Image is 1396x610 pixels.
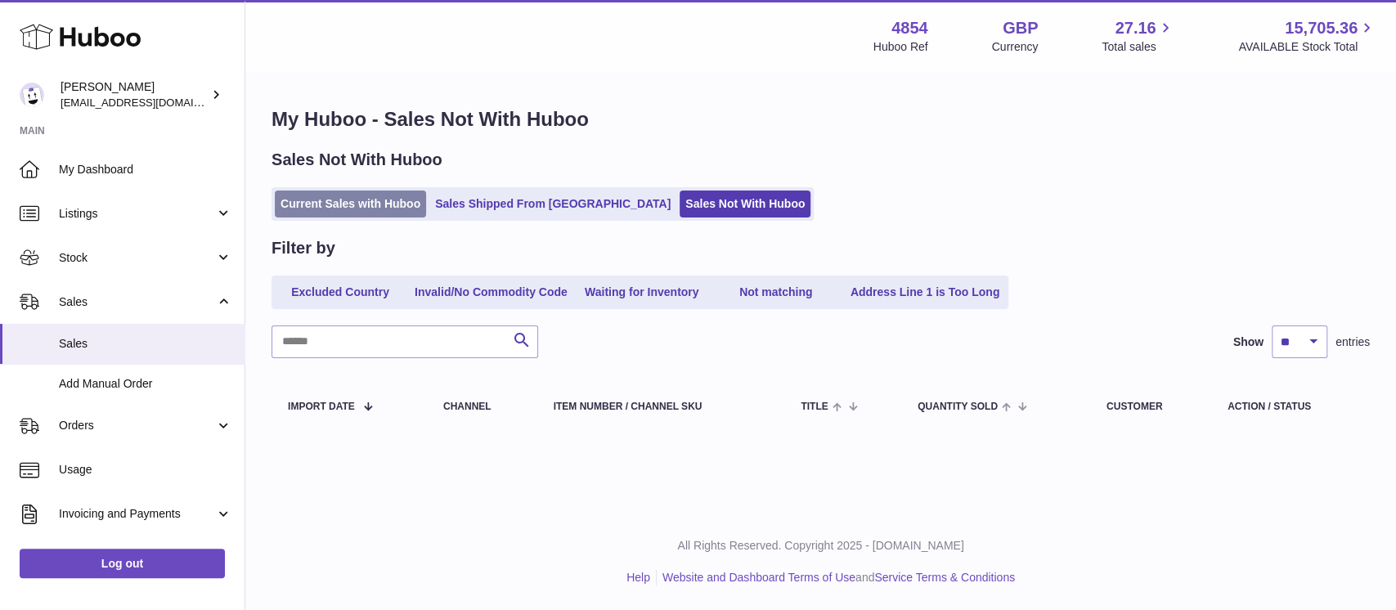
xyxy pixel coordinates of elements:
a: Log out [20,549,225,578]
span: 27.16 [1115,17,1156,39]
span: [EMAIL_ADDRESS][DOMAIN_NAME] [61,96,240,109]
span: 15,705.36 [1285,17,1358,39]
img: jimleo21@yahoo.gr [20,83,44,107]
div: Item Number / Channel SKU [554,401,769,412]
span: Title [801,401,828,412]
div: Action / Status [1228,401,1353,412]
a: Sales Not With Huboo [680,191,810,218]
h2: Sales Not With Huboo [272,149,442,171]
span: My Dashboard [59,162,232,177]
span: Total sales [1102,39,1174,55]
a: Help [626,571,650,584]
a: 15,705.36 AVAILABLE Stock Total [1238,17,1376,55]
a: Current Sales with Huboo [275,191,426,218]
span: Sales [59,294,215,310]
p: All Rights Reserved. Copyright 2025 - [DOMAIN_NAME] [258,538,1383,554]
span: Stock [59,250,215,266]
span: Sales [59,336,232,352]
a: Not matching [711,279,842,306]
strong: GBP [1003,17,1038,39]
a: Excluded Country [275,279,406,306]
a: 27.16 Total sales [1102,17,1174,55]
a: Service Terms & Conditions [874,571,1015,584]
span: Import date [288,401,355,412]
li: and [657,570,1015,585]
a: Website and Dashboard Terms of Use [662,571,855,584]
span: AVAILABLE Stock Total [1238,39,1376,55]
div: Currency [992,39,1039,55]
span: Usage [59,462,232,478]
a: Sales Shipped From [GEOGRAPHIC_DATA] [429,191,676,218]
h2: Filter by [272,237,335,259]
span: entries [1335,334,1370,350]
label: Show [1233,334,1264,350]
a: Invalid/No Commodity Code [409,279,573,306]
div: Channel [443,401,521,412]
a: Waiting for Inventory [577,279,707,306]
span: Invoicing and Payments [59,506,215,522]
div: Customer [1106,401,1195,412]
a: Address Line 1 is Too Long [845,279,1006,306]
span: Orders [59,418,215,433]
strong: 4854 [891,17,928,39]
span: Add Manual Order [59,376,232,392]
h1: My Huboo - Sales Not With Huboo [272,106,1370,132]
div: Huboo Ref [873,39,928,55]
div: [PERSON_NAME] [61,79,208,110]
span: Quantity Sold [918,401,998,412]
span: Listings [59,206,215,222]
